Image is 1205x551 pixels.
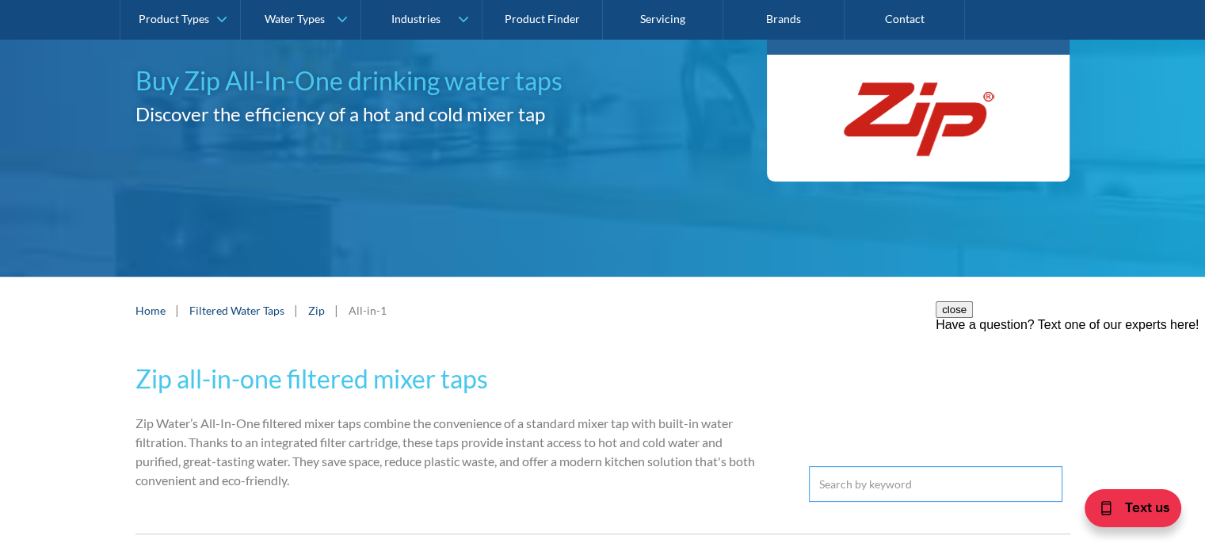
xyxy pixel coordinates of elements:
div: Water Types [265,13,325,26]
div: | [174,300,181,320]
div: | [292,300,300,320]
div: Product Types [139,13,209,26]
h2: Zip all-in-one filtered mixer taps [135,360,758,398]
iframe: podium webchat widget bubble [1047,472,1205,551]
a: Filtered Water Taps [189,302,284,319]
a: Home [135,302,166,319]
h1: Buy Zip All-In-One drinking water taps [135,62,597,100]
input: Search by keyword [809,466,1062,502]
a: Zip [308,302,325,319]
p: Zip Water’s All-In-One filtered mixer taps combine the convenience of a standard mixer tap with b... [135,414,758,490]
div: | [333,300,341,320]
iframe: podium webchat widget prompt [936,301,1205,492]
div: All-in-1 [349,302,387,319]
div: Industries [391,13,440,26]
h2: Discover the efficiency of a hot and cold mixer tap [135,100,597,128]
